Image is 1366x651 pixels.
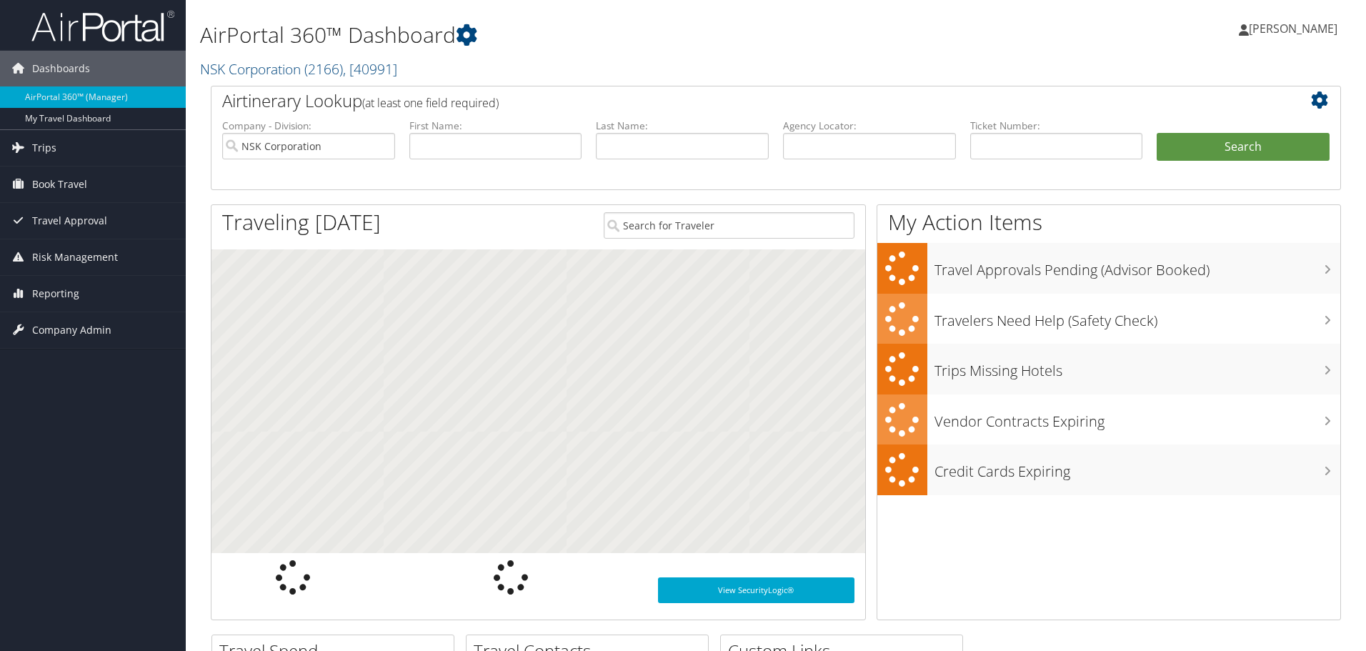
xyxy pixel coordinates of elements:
span: Book Travel [32,167,87,202]
a: View SecurityLogic® [658,577,854,603]
a: Vendor Contracts Expiring [877,394,1340,445]
span: ( 2166 ) [304,59,343,79]
span: Trips [32,130,56,166]
span: (at least one field required) [362,95,499,111]
span: Company Admin [32,312,111,348]
h3: Vendor Contracts Expiring [934,404,1340,432]
a: NSK Corporation [200,59,397,79]
span: Reporting [32,276,79,312]
label: Ticket Number: [970,119,1143,133]
h2: Airtinerary Lookup [222,89,1235,113]
label: Last Name: [596,119,769,133]
a: [PERSON_NAME] [1239,7,1352,50]
span: Travel Approval [32,203,107,239]
h1: Traveling [DATE] [222,207,381,237]
h3: Travel Approvals Pending (Advisor Booked) [934,253,1340,280]
span: Risk Management [32,239,118,275]
span: , [ 40991 ] [343,59,397,79]
h3: Travelers Need Help (Safety Check) [934,304,1340,331]
a: Credit Cards Expiring [877,444,1340,495]
a: Trips Missing Hotels [877,344,1340,394]
span: Dashboards [32,51,90,86]
h3: Credit Cards Expiring [934,454,1340,482]
label: First Name: [409,119,582,133]
img: airportal-logo.png [31,9,174,43]
button: Search [1157,133,1330,161]
h1: My Action Items [877,207,1340,237]
span: [PERSON_NAME] [1249,21,1337,36]
label: Company - Division: [222,119,395,133]
h1: AirPortal 360™ Dashboard [200,20,968,50]
a: Travelers Need Help (Safety Check) [877,294,1340,344]
label: Agency Locator: [783,119,956,133]
h3: Trips Missing Hotels [934,354,1340,381]
a: Travel Approvals Pending (Advisor Booked) [877,243,1340,294]
input: Search for Traveler [604,212,854,239]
